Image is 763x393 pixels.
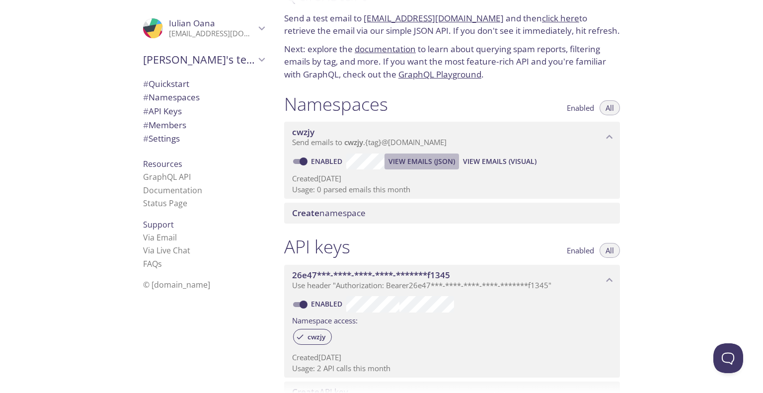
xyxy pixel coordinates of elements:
[135,77,272,91] div: Quickstart
[143,105,182,117] span: API Keys
[143,78,189,89] span: Quickstart
[135,118,272,132] div: Members
[713,343,743,373] iframe: Help Scout Beacon - Open
[143,53,255,67] span: [PERSON_NAME]'s team
[158,258,162,269] span: s
[384,154,459,169] button: View Emails (JSON)
[169,17,215,29] span: Iulian Oana
[600,243,620,258] button: All
[309,157,346,166] a: Enabled
[135,90,272,104] div: Namespaces
[143,279,210,290] span: © [DOMAIN_NAME]
[388,156,455,167] span: View Emails (JSON)
[292,184,612,195] p: Usage: 0 parsed emails this month
[143,133,149,144] span: #
[135,12,272,45] div: Iulian Oana
[135,132,272,146] div: Team Settings
[284,93,388,115] h1: Namespaces
[143,133,180,144] span: Settings
[309,299,346,309] a: Enabled
[143,119,186,131] span: Members
[292,313,358,327] label: Namespace access:
[135,47,272,73] div: Iulian's team
[284,203,620,224] div: Create namespace
[143,258,162,269] a: FAQ
[143,119,149,131] span: #
[561,243,600,258] button: Enabled
[143,78,149,89] span: #
[284,236,350,258] h1: API keys
[143,105,149,117] span: #
[459,154,540,169] button: View Emails (Visual)
[135,104,272,118] div: API Keys
[143,245,190,256] a: Via Live Chat
[284,122,620,153] div: cwzjy namespace
[292,137,447,147] span: Send emails to . {tag} @[DOMAIN_NAME]
[143,91,149,103] span: #
[542,12,579,24] a: click here
[143,91,200,103] span: Namespaces
[292,363,612,374] p: Usage: 2 API calls this month
[292,173,612,184] p: Created [DATE]
[463,156,536,167] span: View Emails (Visual)
[292,126,314,138] span: cwzjy
[398,69,481,80] a: GraphQL Playground
[364,12,504,24] a: [EMAIL_ADDRESS][DOMAIN_NAME]
[292,207,319,219] span: Create
[143,158,182,169] span: Resources
[284,43,620,81] p: Next: explore the to learn about querying spam reports, filtering emails by tag, and more. If you...
[169,29,255,39] p: [EMAIL_ADDRESS][DOMAIN_NAME]
[293,329,332,345] div: cwzjy
[292,352,612,363] p: Created [DATE]
[355,43,416,55] a: documentation
[284,12,620,37] p: Send a test email to and then to retrieve the email via our simple JSON API. If you don't see it ...
[143,219,174,230] span: Support
[561,100,600,115] button: Enabled
[143,232,177,243] a: Via Email
[143,198,187,209] a: Status Page
[600,100,620,115] button: All
[344,137,363,147] span: cwzjy
[143,185,202,196] a: Documentation
[292,207,366,219] span: namespace
[143,171,191,182] a: GraphQL API
[302,332,331,341] span: cwzjy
